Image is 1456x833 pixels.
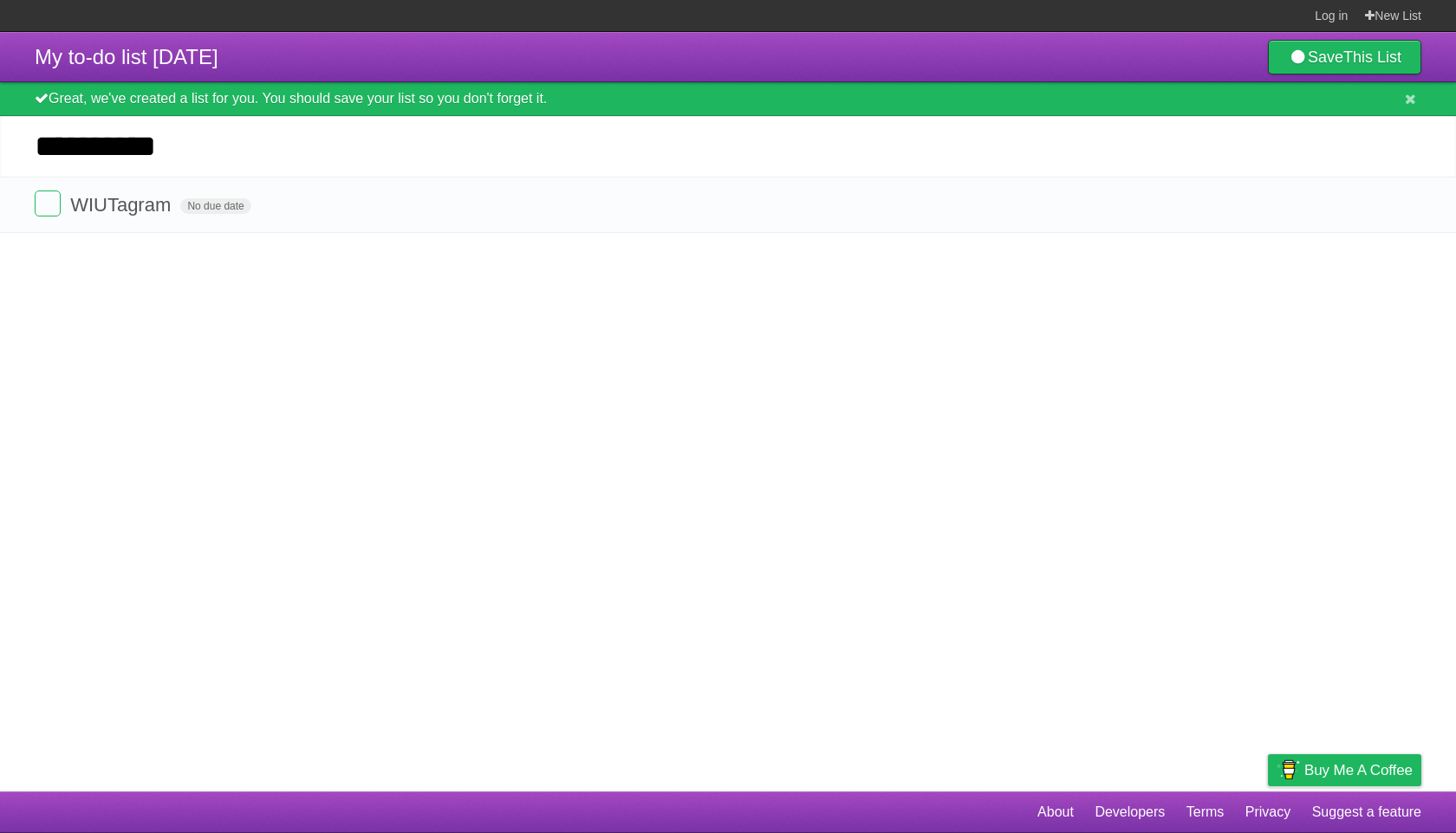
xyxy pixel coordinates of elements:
a: Terms [1186,796,1225,829]
a: Privacy [1245,796,1290,829]
label: Done [35,190,61,216]
a: Developers [1095,796,1165,829]
img: Buy me a coffee [1277,755,1300,785]
span: My to-do list [DATE] [35,45,218,68]
span: Buy me a coffee [1304,755,1413,785]
a: Buy me a coffee [1268,754,1421,786]
span: No due date [180,198,250,214]
a: SaveThis List [1268,40,1421,74]
a: Suggest a feature [1312,796,1421,829]
a: About [1037,796,1074,829]
b: This List [1343,48,1401,66]
span: WIUTagram [70,194,175,216]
